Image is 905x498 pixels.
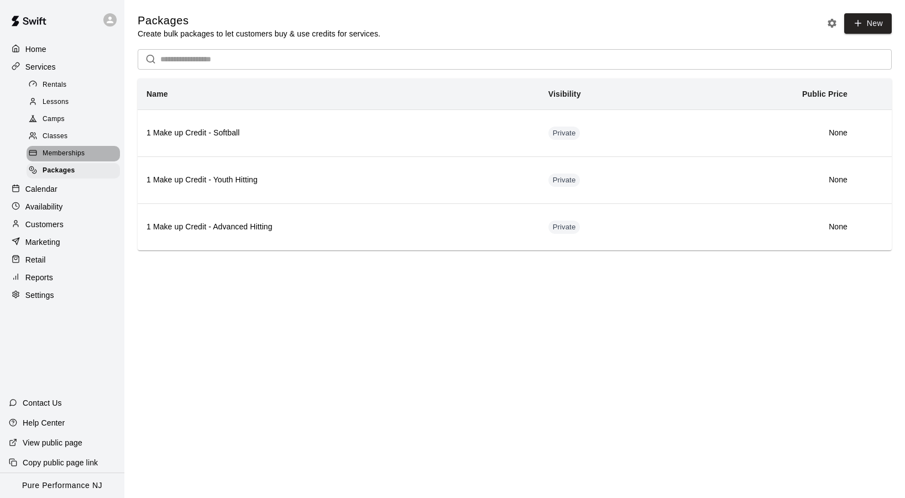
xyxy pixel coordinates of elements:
p: Copy public page link [23,457,98,468]
div: Rentals [27,77,120,93]
h6: 1 Make up Credit - Youth Hitting [147,174,531,186]
b: Public Price [802,90,848,98]
h6: None [689,127,848,139]
p: Calendar [25,184,57,195]
p: Settings [25,290,54,301]
span: Private [548,175,580,186]
h6: 1 Make up Credit - Advanced Hitting [147,221,531,233]
div: This service is hidden, and can only be accessed via a direct link [548,127,580,140]
p: Help Center [23,417,65,428]
button: Packages settings [824,15,840,32]
span: Rentals [43,80,67,91]
a: Settings [9,287,116,303]
a: Rentals [27,76,124,93]
p: Services [25,61,56,72]
span: Camps [43,114,65,125]
a: Memberships [27,145,124,162]
p: Customers [25,219,64,230]
h6: 1 Make up Credit - Softball [147,127,531,139]
span: Lessons [43,97,69,108]
a: Retail [9,251,116,268]
p: Pure Performance NJ [22,480,102,491]
div: Lessons [27,95,120,110]
div: This service is hidden, and can only be accessed via a direct link [548,221,580,234]
table: simple table [138,78,892,250]
span: Packages [43,165,75,176]
a: Marketing [9,234,116,250]
a: Services [9,59,116,75]
div: Packages [27,163,120,179]
div: Classes [27,129,120,144]
span: Classes [43,131,67,142]
h6: None [689,174,848,186]
b: Name [147,90,168,98]
b: Visibility [548,90,581,98]
span: Private [548,128,580,139]
a: Calendar [9,181,116,197]
span: Private [548,222,580,233]
span: Memberships [43,148,85,159]
a: Lessons [27,93,124,111]
a: Reports [9,269,116,286]
div: Camps [27,112,120,127]
p: Contact Us [23,397,62,408]
a: Camps [27,111,124,128]
p: Reports [25,272,53,283]
h6: None [689,221,848,233]
a: Customers [9,216,116,233]
p: Retail [25,254,46,265]
a: Classes [27,128,124,145]
a: Availability [9,198,116,215]
p: View public page [23,437,82,448]
a: Packages [27,162,124,180]
a: New [844,13,892,34]
h5: Packages [138,13,380,28]
p: Create bulk packages to let customers buy & use credits for services. [138,28,380,39]
p: Availability [25,201,63,212]
div: This service is hidden, and can only be accessed via a direct link [548,174,580,187]
a: Home [9,41,116,57]
p: Marketing [25,237,60,248]
p: Home [25,44,46,55]
div: Memberships [27,146,120,161]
